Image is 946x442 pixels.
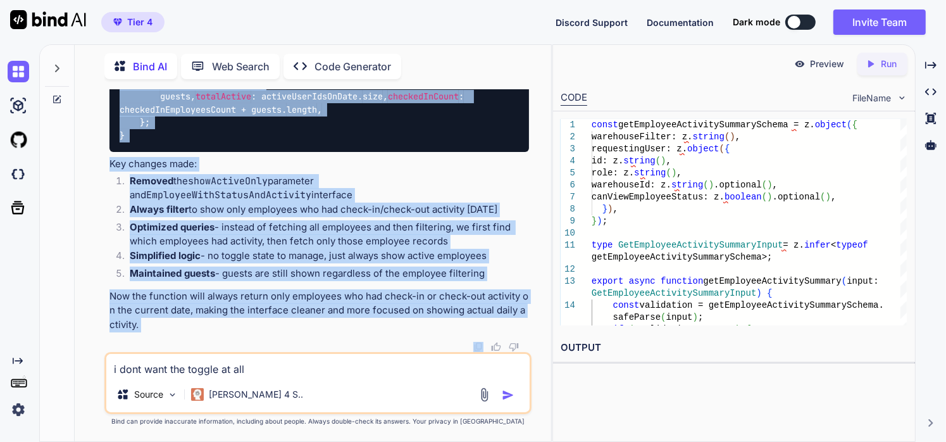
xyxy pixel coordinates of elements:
[699,312,704,322] span: ;
[613,312,661,322] span: safeParse
[768,192,773,202] span: )
[746,324,751,334] span: {
[592,288,756,298] span: GetEmployeeActivitySummaryInput
[120,267,530,284] li: - guests are still shown regardless of the employee filtering
[842,276,847,286] span: (
[768,180,773,190] span: )
[837,240,868,250] span: typeof
[762,192,767,202] span: (
[635,324,736,334] span: !validation.success
[735,132,740,142] span: ,
[191,388,204,401] img: Claude 4 Sonnet
[735,324,740,334] span: )
[618,120,815,130] span: getEmployeeActivitySummarySchema = z.
[815,120,847,130] span: object
[101,12,165,32] button: premiumTier 4
[561,191,575,203] div: 7
[473,342,483,352] img: copy
[725,192,762,202] span: boolean
[693,132,725,142] span: string
[821,192,826,202] span: (
[592,252,773,262] span: getEmployeeActivitySummarySchema>;
[826,192,831,202] span: )
[561,263,575,275] div: 12
[561,179,575,191] div: 6
[853,92,892,104] span: FileName
[666,156,671,166] span: ,
[130,267,215,279] strong: Maintained guests
[130,175,173,187] strong: Removed
[725,132,730,142] span: (
[477,388,492,402] img: attachment
[130,221,215,233] strong: Optimized queries
[561,300,575,312] div: 14
[629,324,634,334] span: (
[104,417,532,426] p: Bind can provide inaccurate information, including about people. Always double-check its answers....
[561,239,575,251] div: 11
[881,58,897,70] p: Run
[314,59,391,74] p: Code Generator
[805,240,831,250] span: infer
[287,104,317,115] span: length
[666,312,693,322] span: input
[709,180,714,190] span: )
[8,129,29,151] img: githubLight
[592,120,618,130] span: const
[613,204,618,214] span: ,
[109,157,530,172] p: Key changes made:
[704,180,709,190] span: (
[831,192,837,202] span: ,
[388,91,459,103] span: checkedInCount
[666,168,671,178] span: (
[556,16,628,29] button: Discord Support
[773,192,821,202] span: .optional
[597,216,602,226] span: )
[502,389,514,401] img: icon
[618,240,783,250] span: GetEmployeeActivitySummaryInput
[602,204,607,214] span: }
[113,18,122,26] img: premium
[592,156,623,166] span: id: z.
[120,220,530,249] li: - instead of fetching all employees and then filtering, we first find which employees had activit...
[592,132,693,142] span: warehouseFilter: z.
[773,180,778,190] span: ,
[561,215,575,227] div: 9
[725,144,730,154] span: {
[688,144,719,154] span: object
[553,333,914,363] h2: OUTPUT
[762,180,767,190] span: (
[146,189,311,201] code: EmployeeWithStatusAndActivity
[196,91,251,103] span: totalActive
[733,16,780,28] span: Dark mode
[852,120,857,130] span: {
[693,312,698,322] span: )
[624,156,656,166] span: string
[897,92,907,103] img: chevron down
[491,342,501,352] img: like
[592,240,613,250] span: type
[592,276,623,286] span: export
[671,168,676,178] span: )
[677,168,682,178] span: ,
[768,288,773,298] span: {
[629,276,656,286] span: async
[509,342,519,352] img: dislike
[561,275,575,287] div: 13
[831,240,837,250] span: <
[120,203,530,220] li: to show only employees who had check-in/check-out activity [DATE]
[671,180,703,190] span: string
[8,399,29,420] img: settings
[188,175,268,187] code: showActiveOnly
[133,59,167,74] p: Bind AI
[730,132,735,142] span: )
[592,144,687,154] span: requestingUser: z.
[561,324,575,336] div: 15
[592,192,725,202] span: canViewEmployeeStatus: z.
[613,324,624,334] span: if
[561,203,575,215] div: 8
[794,58,806,70] img: preview
[704,276,842,286] span: getEmployeeActivitySummary
[592,216,597,226] span: }
[10,10,86,29] img: Bind AI
[561,155,575,167] div: 4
